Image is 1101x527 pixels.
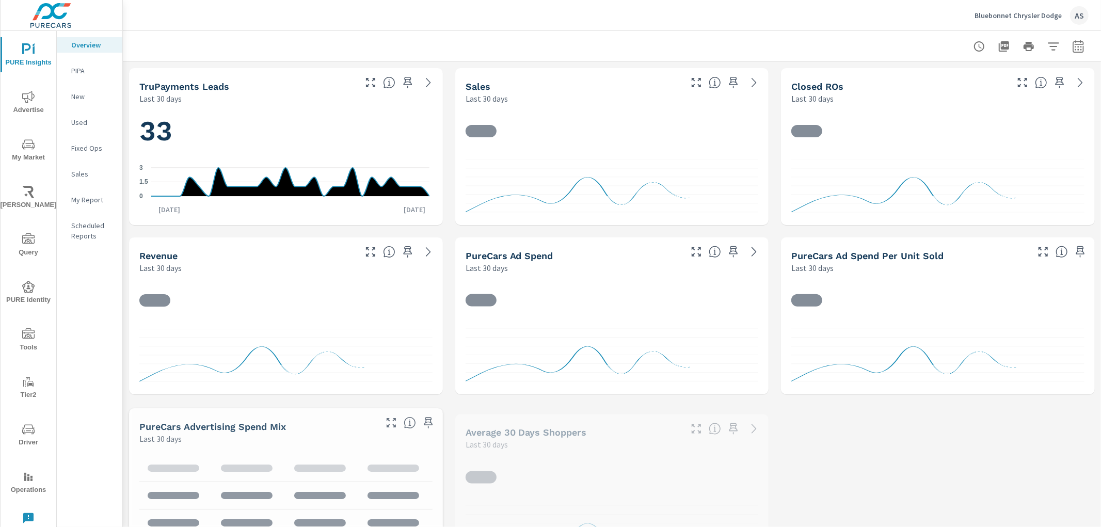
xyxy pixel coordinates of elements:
[362,74,379,91] button: Make Fullscreen
[57,140,122,156] div: Fixed Ops
[688,244,705,260] button: Make Fullscreen
[1043,36,1064,57] button: Apply Filters
[57,89,122,104] div: New
[400,244,416,260] span: Save this to your personalized report
[139,250,178,261] h5: Revenue
[139,262,182,274] p: Last 30 days
[1035,76,1047,89] span: Number of Repair Orders Closed by the selected dealership group over the selected time range. [So...
[139,433,182,445] p: Last 30 days
[1072,74,1089,91] a: See more details in report
[1014,74,1031,91] button: Make Fullscreen
[71,40,114,50] p: Overview
[420,414,437,431] span: Save this to your personalized report
[466,250,553,261] h5: PureCars Ad Spend
[4,91,53,116] span: Advertise
[1056,246,1068,258] span: Average cost of advertising per each vehicle sold at the dealer over the selected date range. The...
[139,164,143,171] text: 3
[709,423,721,435] span: A rolling 30 day total of daily Shoppers on the dealership website, averaged over the selected da...
[71,66,114,76] p: PIPA
[57,37,122,53] div: Overview
[139,179,148,186] text: 1.5
[1070,6,1089,25] div: AS
[1072,244,1089,260] span: Save this to your personalized report
[383,246,395,258] span: Total sales revenue over the selected date range. [Source: This data is sourced from the dealer’s...
[1068,36,1089,57] button: Select Date Range
[791,250,944,261] h5: PureCars Ad Spend Per Unit Sold
[4,138,53,164] span: My Market
[139,114,433,149] h1: 33
[151,204,187,215] p: [DATE]
[466,439,508,451] p: Last 30 days
[994,36,1014,57] button: "Export Report to PDF"
[139,193,143,200] text: 0
[57,218,122,244] div: Scheduled Reports
[139,81,229,92] h5: truPayments Leads
[71,169,114,179] p: Sales
[466,92,508,105] p: Last 30 days
[725,421,742,437] span: Save this to your personalized report
[139,421,286,432] h5: PureCars Advertising Spend Mix
[466,427,587,438] h5: Average 30 Days Shoppers
[4,376,53,401] span: Tier2
[466,262,508,274] p: Last 30 days
[71,117,114,127] p: Used
[1035,244,1051,260] button: Make Fullscreen
[71,195,114,205] p: My Report
[725,244,742,260] span: Save this to your personalized report
[383,76,395,89] span: The number of truPayments leads.
[688,421,705,437] button: Make Fullscreen
[404,417,416,429] span: This table looks at how you compare to the amount of budget you spend per channel as opposed to y...
[725,74,742,91] span: Save this to your personalized report
[1051,74,1068,91] span: Save this to your personalized report
[688,74,705,91] button: Make Fullscreen
[420,74,437,91] a: See more details in report
[709,76,721,89] span: Number of vehicles sold by the dealership over the selected date range. [Source: This data is sou...
[4,43,53,69] span: PURE Insights
[4,471,53,496] span: Operations
[4,328,53,354] span: Tools
[1018,36,1039,57] button: Print Report
[420,244,437,260] a: See more details in report
[383,414,400,431] button: Make Fullscreen
[57,115,122,130] div: Used
[709,246,721,258] span: Total cost of media for all PureCars channels for the selected dealership group over the selected...
[57,166,122,182] div: Sales
[71,91,114,102] p: New
[400,74,416,91] span: Save this to your personalized report
[466,81,490,92] h5: Sales
[139,92,182,105] p: Last 30 days
[4,281,53,306] span: PURE Identity
[57,192,122,207] div: My Report
[4,186,53,211] span: [PERSON_NAME]
[71,143,114,153] p: Fixed Ops
[396,204,433,215] p: [DATE]
[57,63,122,78] div: PIPA
[791,92,834,105] p: Last 30 days
[975,11,1062,20] p: Bluebonnet Chrysler Dodge
[4,233,53,259] span: Query
[71,220,114,241] p: Scheduled Reports
[746,244,762,260] a: See more details in report
[362,244,379,260] button: Make Fullscreen
[746,421,762,437] a: See more details in report
[791,81,843,92] h5: Closed ROs
[791,262,834,274] p: Last 30 days
[4,423,53,449] span: Driver
[746,74,762,91] a: See more details in report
